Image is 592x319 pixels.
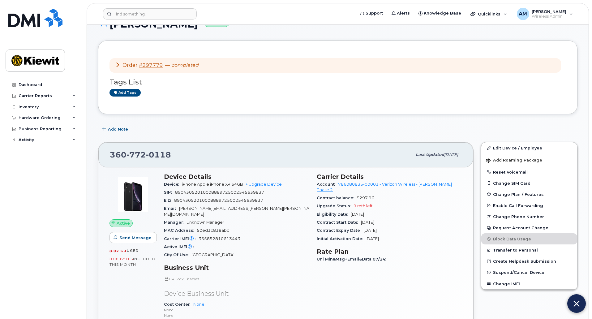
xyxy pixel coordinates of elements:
a: Add tags [109,89,141,97]
span: Carrier IMEI [164,236,199,241]
span: 360 [110,150,171,159]
span: Cost Center [164,302,193,307]
a: 786080835-00001 - Verizon Wireless - [PERSON_NAME] Phase 2 [317,182,452,192]
span: [DATE] [444,152,458,157]
span: Active IMEI [164,244,197,249]
span: [DATE] [366,236,379,241]
span: 89043052010008889725002545639837 [174,198,263,203]
span: Send Message [119,235,152,241]
a: Knowledge Base [414,7,465,19]
span: iPhone Apple iPhone XR 64GB [182,182,243,187]
span: Account [317,182,338,187]
span: Contract Start Date [317,220,361,225]
span: [DATE] [351,212,364,217]
span: Manager [164,220,187,225]
span: [DATE] [361,220,374,225]
span: Alerts [397,10,410,16]
span: 772 [127,150,146,159]
button: Add Note [98,123,133,135]
span: Support [366,10,383,16]
span: Last updated [416,152,444,157]
span: 0.00 Bytes [109,257,133,261]
span: EID [164,198,174,203]
span: Contract balance [317,196,357,200]
span: Wireless Admin [532,14,566,19]
span: [DATE] [363,228,377,233]
span: SIM [164,190,175,195]
span: Quicklinks [478,11,500,16]
span: City Of Use [164,252,191,257]
span: Add Note [108,126,128,132]
a: Alerts [387,7,414,19]
span: Initial Activation Date [317,236,366,241]
a: Support [356,7,387,19]
h3: Device Details [164,173,309,180]
span: Device [164,182,182,187]
span: included this month [109,256,156,267]
span: Eligibility Date [317,212,351,217]
span: Active [117,220,130,226]
span: [GEOGRAPHIC_DATA] [191,252,234,257]
p: Device Business Unit [164,289,309,298]
button: Send Message [109,232,157,243]
span: 8.02 GB [109,249,127,253]
span: Upgrade Status [317,204,354,208]
span: Knowledge Base [424,10,461,16]
span: 0118 [146,150,171,159]
a: None [193,302,204,307]
span: AM [519,10,527,18]
p: None [164,313,309,318]
span: Contract Expiry Date [317,228,363,233]
span: [PERSON_NAME] [532,9,566,14]
span: Unknown Manager [187,220,224,225]
span: Email [164,206,179,211]
em: completed [171,62,199,68]
span: — [197,244,201,249]
input: Find something... [103,8,197,19]
p: None [164,307,309,313]
a: #297779 [139,62,163,68]
p: HR Lock Enabled [164,276,309,282]
span: Order [122,62,138,68]
iframe: Five9 LiveChat [465,130,589,316]
span: $297.96 [357,196,374,200]
a: + Upgrade Device [246,182,282,187]
span: 355852810613443 [199,236,240,241]
span: MAC Address [164,228,197,233]
h3: Carrier Details [317,173,462,180]
img: Close chat [573,299,580,309]
span: used [127,248,139,253]
img: image20231002-3703462-1qb80zy.jpeg [114,176,152,213]
span: Unl Min&Msg+Email&Data 07/24 [317,257,389,261]
span: 50ed3c838abc [197,228,229,233]
h3: Business Unit [164,264,309,271]
span: 89043052010008889725002545639837 [175,190,264,195]
div: Amanda McDaniel [513,8,577,20]
div: Quicklinks [466,8,511,20]
span: 9 mth left [354,204,373,208]
span: — [165,62,199,68]
h3: Rate Plan [317,248,462,255]
span: [PERSON_NAME][EMAIL_ADDRESS][PERSON_NAME][PERSON_NAME][DOMAIN_NAME] [164,206,309,216]
h3: Tags List [109,78,566,86]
